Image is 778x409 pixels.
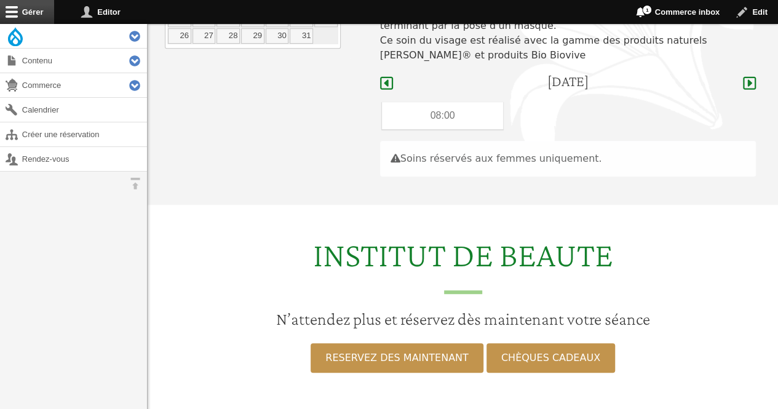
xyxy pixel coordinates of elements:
[216,28,240,44] a: 28
[382,102,504,129] div: 08:00
[642,5,652,15] span: 1
[547,73,589,90] h4: [DATE]
[311,343,483,373] a: RESERVEZ DES MAINTENANT
[241,28,264,44] a: 29
[266,28,289,44] a: 30
[155,309,771,330] h3: N’attendez plus et réservez dès maintenant votre séance
[123,172,147,196] button: Orientation horizontale
[193,28,216,44] a: 27
[168,28,191,44] a: 26
[380,141,756,177] div: Soins réservés aux femmes uniquement.
[486,343,615,373] a: CHÈQUES CADEAUX
[290,28,313,44] a: 31
[155,234,771,294] h2: INSTITUT DE BEAUTE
